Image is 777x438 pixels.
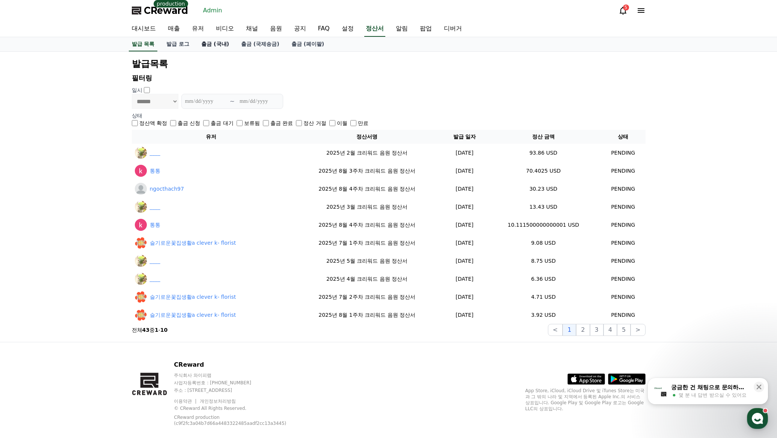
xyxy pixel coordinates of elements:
p: 전체 중 - [132,326,168,334]
td: 2025년 3월 크리워드 음원 정산서 [291,198,443,216]
a: 통통 [150,221,160,229]
p: CReward [174,360,306,369]
a: 대화 [50,238,97,257]
img: ____ [135,147,147,159]
td: 2025년 8월 3주차 크리워드 음원 정산서 [291,162,443,180]
td: [DATE] [443,252,486,270]
span: CReward [144,5,188,17]
td: 2025년 4월 크리워드 음원 정산서 [291,270,443,288]
a: 홈 [2,238,50,257]
a: 출금 (국제송금) [235,37,285,51]
td: [DATE] [443,216,486,234]
a: 유저 [186,21,210,37]
strong: 43 [142,327,149,333]
td: 2025년 5월 크리워드 음원 정산서 [291,252,443,270]
img: 통통 [135,219,147,231]
a: 설정 [97,238,144,257]
a: 디버거 [438,21,468,37]
td: PENDING [601,180,646,198]
p: CReward production (c9f2fc3a04b7d66a4483322485aadf2cc13a3445) [174,414,294,426]
a: ngocthach97 [150,185,184,193]
a: ____ [150,203,160,211]
a: 음원 [264,21,288,37]
td: PENDING [601,162,646,180]
img: ____ [135,255,147,267]
a: 슬기로운꽃집생활a clever k- florist [150,239,236,247]
a: 5 [619,6,628,15]
img: 통통 [135,165,147,177]
p: App Store, iCloud, iCloud Drive 및 iTunes Store는 미국과 그 밖의 나라 및 지역에서 등록된 Apple Inc.의 서비스 상표입니다. Goo... [525,388,646,412]
p: 상태 [132,112,646,119]
td: PENDING [601,288,646,306]
button: < [548,324,563,336]
th: 정산 금액 [486,130,601,144]
td: [DATE] [443,198,486,216]
a: 대시보드 [126,21,162,37]
td: 2025년 8월 1주차 크리워드 음원 정산서 [291,306,443,324]
label: 정산액 확정 [139,119,167,127]
img: 슬기로운꽃집생활a clever k- florist [135,309,147,321]
p: 사업자등록번호 : [PHONE_NUMBER] [174,380,306,386]
img: ____ [135,201,147,213]
a: 매출 [162,21,186,37]
p: 일시 [132,86,142,94]
p: ~ [230,97,235,106]
td: [DATE] [443,180,486,198]
td: 70.4025 USD [486,162,601,180]
td: PENDING [601,234,646,252]
img: 슬기로운꽃집생활a clever k- florist [135,291,147,303]
a: 설정 [336,21,360,37]
td: PENDING [601,198,646,216]
a: ____ [150,257,160,265]
td: 2025년 8월 4주차 크리워드 음원 정산서 [291,216,443,234]
p: © CReward All Rights Reserved. [174,405,306,411]
td: 2025년 7월 2주차 크리워드 음원 정산서 [291,288,443,306]
td: [DATE] [443,288,486,306]
td: PENDING [601,306,646,324]
img: ____ [135,273,147,285]
td: [DATE] [443,270,486,288]
th: 정산서명 [291,130,443,144]
label: 출금 대기 [211,119,233,127]
strong: 10 [160,327,167,333]
a: 팝업 [414,21,438,37]
a: 정산서 [364,21,385,37]
td: 9.08 USD [486,234,601,252]
button: 3 [590,324,603,336]
img: 슬기로운꽃집생활a clever k- florist [135,237,147,249]
p: 주소 : [STREET_ADDRESS] [174,387,306,393]
p: 필터링 [132,73,646,83]
h2: 발급목록 [132,58,646,70]
a: 비디오 [210,21,240,37]
a: 슬기로운꽃집생활a clever k- florist [150,311,236,319]
a: 발급 목록 [129,37,158,51]
a: 채널 [240,21,264,37]
label: 정산 거절 [303,119,326,127]
button: > [631,324,645,336]
img: ngocthach97 [135,183,147,195]
a: 슬기로운꽃집생활a clever k- florist [150,293,236,301]
button: 2 [576,324,590,336]
button: 5 [617,324,631,336]
label: 출금 신청 [178,119,200,127]
td: 2025년 7월 1주차 크리워드 음원 정산서 [291,234,443,252]
a: FAQ [312,21,336,37]
label: 출금 완료 [270,119,293,127]
label: 만료 [358,119,368,127]
a: 공지 [288,21,312,37]
td: [DATE] [443,234,486,252]
td: 2025년 8월 4주차 크리워드 음원 정산서 [291,180,443,198]
th: 상태 [601,130,646,144]
label: 이월 [337,119,347,127]
a: ____ [150,275,160,283]
strong: 1 [155,327,158,333]
a: 개인정보처리방침 [200,399,236,404]
th: 발급 일자 [443,130,486,144]
span: 홈 [24,249,28,255]
a: 발급 로그 [160,37,195,51]
td: PENDING [601,144,646,162]
a: ____ [150,149,160,157]
td: 10.111500000000001 USD [486,216,601,234]
td: 4.71 USD [486,288,601,306]
td: [DATE] [443,162,486,180]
